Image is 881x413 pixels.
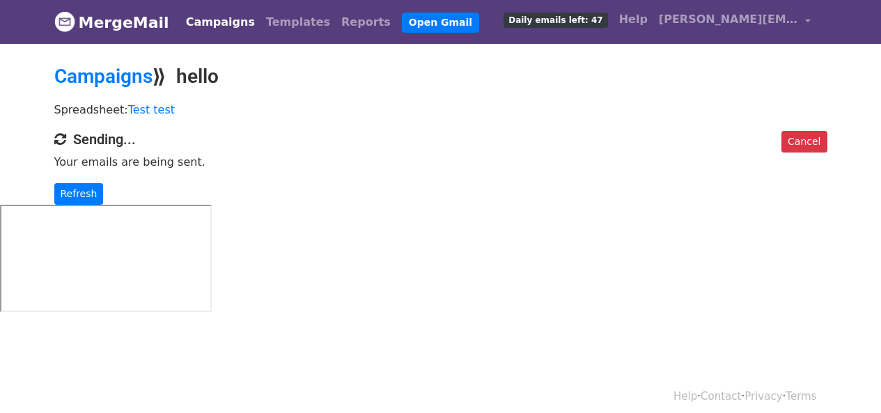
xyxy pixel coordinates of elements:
a: Terms [786,390,816,403]
a: Reports [336,8,396,36]
span: [PERSON_NAME][EMAIL_ADDRESS][DOMAIN_NAME] [659,11,798,28]
a: Help [673,390,697,403]
h4: Sending... [54,131,827,148]
a: [PERSON_NAME][EMAIL_ADDRESS][DOMAIN_NAME] [653,6,816,38]
a: Open Gmail [402,13,479,33]
p: Your emails are being sent. [54,155,827,169]
a: Cancel [781,131,827,153]
a: Campaigns [54,65,153,88]
a: Refresh [54,183,104,205]
a: MergeMail [54,8,169,37]
img: MergeMail logo [54,11,75,32]
span: Daily emails left: 47 [504,13,607,28]
a: Campaigns [180,8,260,36]
a: Privacy [744,390,782,403]
a: Daily emails left: 47 [498,6,613,33]
h2: ⟫ hello [54,65,827,88]
a: Help [614,6,653,33]
a: Contact [701,390,741,403]
a: Templates [260,8,336,36]
a: Test test [128,103,175,116]
p: Spreadsheet: [54,102,827,117]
